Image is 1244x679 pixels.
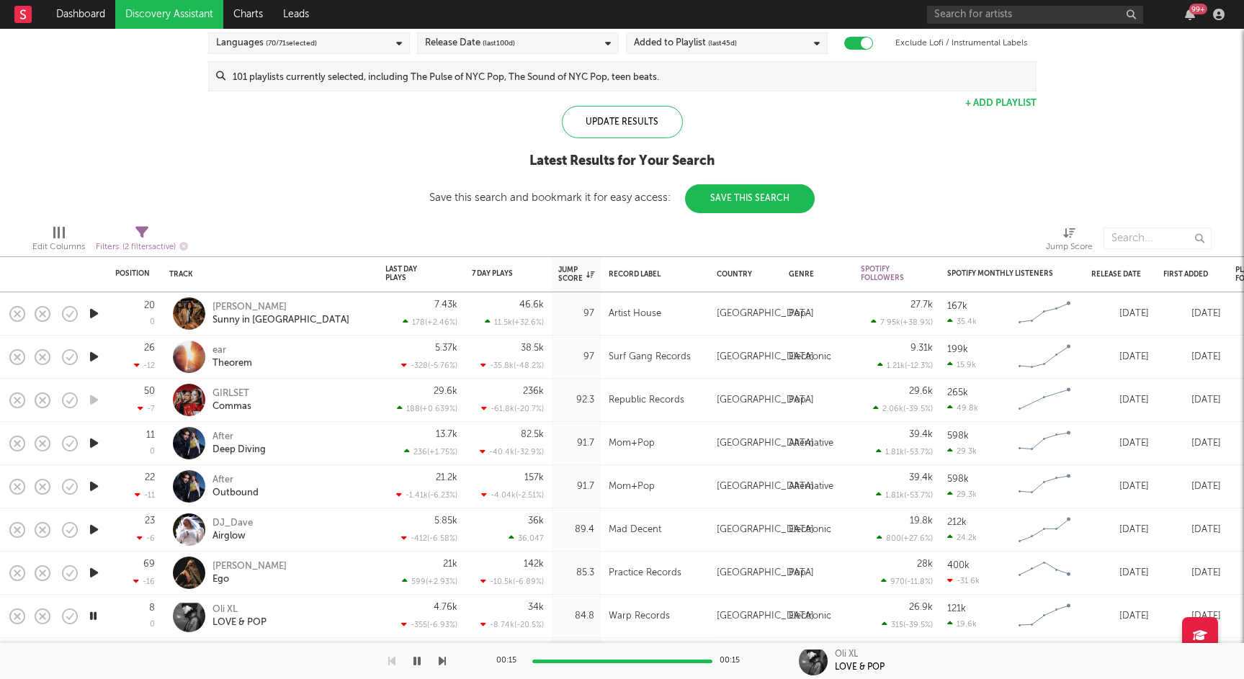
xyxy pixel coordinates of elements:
[717,521,814,538] div: [GEOGRAPHIC_DATA]
[1046,238,1093,256] div: Jump Score
[149,603,155,613] div: 8
[150,621,155,629] div: 0
[1091,607,1149,624] div: [DATE]
[1012,425,1077,461] svg: Chart title
[212,387,251,413] a: GIRLSETCommas
[212,430,266,456] a: AfterDeep Diving
[947,359,976,369] div: 15.9k
[425,35,515,52] div: Release Date
[521,430,544,439] div: 82.5k
[150,318,155,326] div: 0
[434,387,457,396] div: 29.6k
[1012,641,1077,677] svg: Chart title
[212,603,267,629] a: Oli XLLOVE & POP
[1012,338,1077,374] svg: Chart title
[1163,348,1221,365] div: [DATE]
[609,521,661,538] div: Mad Decent
[32,238,85,256] div: Edit Columns
[1091,270,1142,279] div: Release Date
[562,106,683,138] div: Update Results
[947,474,969,483] div: 598k
[1163,305,1221,322] div: [DATE]
[1163,477,1221,495] div: [DATE]
[609,348,691,365] div: Surf Gang Records
[144,301,155,310] div: 20
[882,620,933,629] div: 315 ( -39.5 % )
[873,404,933,413] div: 2.06k ( -39.5 % )
[789,434,833,451] div: Alternative
[401,620,457,629] div: -355 ( -6.93 % )
[143,559,155,569] div: 69
[558,521,594,538] div: 89.4
[212,603,267,616] div: Oli XL
[521,343,544,353] div: 38.5k
[910,516,933,526] div: 19.8k
[947,431,969,440] div: 598k
[436,473,457,482] div: 21.2k
[485,318,544,327] div: 11.5k ( +32.6 % )
[212,559,287,585] a: [PERSON_NAME]Ego
[225,62,1036,91] input: 101 playlists currently selected, including The Pulse of NYC Pop, The Sound of NYC Pop, teen beats.
[1012,598,1077,634] svg: Chart title
[609,477,655,495] div: Mom+Pop
[717,477,814,495] div: [GEOGRAPHIC_DATA]
[909,603,933,612] div: 26.9k
[212,313,349,326] div: Sunny in [GEOGRAPHIC_DATA]
[1104,228,1212,249] input: Search...
[558,348,594,365] div: 97
[947,344,968,354] div: 199k
[524,559,544,569] div: 142k
[947,269,1055,277] div: Spotify Monthly Listeners
[1091,434,1149,451] div: [DATE]
[480,361,544,370] div: -35.8k ( -48.2 % )
[789,607,831,624] div: Electronic
[135,490,155,500] div: -11
[396,490,457,500] div: -1.41k ( -6.23 % )
[609,607,670,624] div: Warp Records
[401,534,457,543] div: -412 ( -6.58 % )
[876,490,933,500] div: 1.81k ( -53.7 % )
[1091,305,1149,322] div: [DATE]
[1046,220,1093,262] div: Jump Score
[150,448,155,456] div: 0
[1163,270,1214,279] div: First Added
[1091,391,1149,408] div: [DATE]
[472,269,522,277] div: 7 Day Plays
[481,404,544,413] div: -61.8k ( -20.7 % )
[1163,391,1221,408] div: [DATE]
[519,300,544,310] div: 46.6k
[212,473,259,486] div: After
[443,559,457,569] div: 21k
[947,489,977,498] div: 29.3k
[717,270,767,279] div: Country
[523,387,544,396] div: 236k
[212,473,259,499] a: AfterOutbound
[609,305,661,322] div: Artist House
[137,534,155,543] div: -6
[717,391,814,408] div: [GEOGRAPHIC_DATA]
[1091,348,1149,365] div: [DATE]
[1163,521,1221,538] div: [DATE]
[947,532,977,541] div: 24.2k
[212,616,267,629] div: LOVE & POP
[947,446,977,455] div: 29.3k
[947,560,970,570] div: 400k
[947,301,967,310] div: 167k
[910,343,933,353] div: 9.31k
[435,343,457,353] div: 5.37k
[385,264,436,282] div: Last Day Plays
[927,6,1143,24] input: Search for artists
[876,447,933,457] div: 1.81k ( -53.7 % )
[212,300,349,313] div: [PERSON_NAME]
[909,387,933,396] div: 29.6k
[1091,564,1149,581] div: [DATE]
[401,361,457,370] div: -328 ( -5.76 % )
[434,516,457,526] div: 5.85k
[947,575,980,585] div: -31.6k
[212,356,252,369] div: Theorem
[609,391,684,408] div: Republic Records
[895,35,1027,52] label: Exclude Lofi / Instrumental Labels
[266,35,317,52] span: ( 70 / 71 selected)
[717,434,814,451] div: [GEOGRAPHIC_DATA]
[1091,521,1149,538] div: [DATE]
